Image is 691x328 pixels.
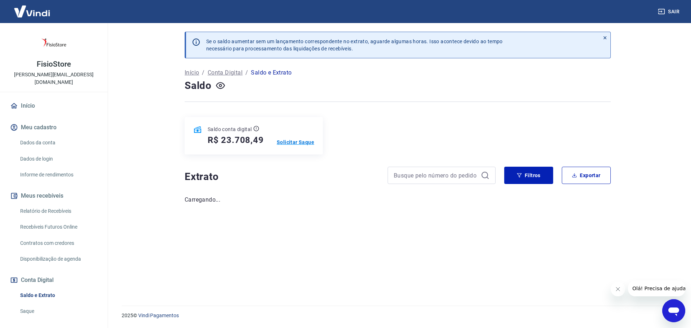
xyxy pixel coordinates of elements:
a: Dados da conta [17,135,99,150]
button: Filtros [504,167,553,184]
a: Informe de rendimentos [17,167,99,182]
img: f4093ee0-b948-48fc-8f5f-5be1a5a284df.jpeg [40,29,68,58]
p: [PERSON_NAME][EMAIL_ADDRESS][DOMAIN_NAME] [6,71,102,86]
button: Conta Digital [9,272,99,288]
h5: R$ 23.708,49 [208,134,264,146]
input: Busque pelo número do pedido [394,170,478,181]
a: Relatório de Recebíveis [17,204,99,219]
p: Se o saldo aumentar sem um lançamento correspondente no extrato, aguarde algumas horas. Isso acon... [206,38,503,52]
a: Recebíveis Futuros Online [17,220,99,234]
a: Conta Digital [208,68,243,77]
p: 2025 © [122,312,674,319]
button: Meus recebíveis [9,188,99,204]
a: Vindi Pagamentos [138,313,179,318]
iframe: Fechar mensagem [611,282,625,296]
a: Saque [17,304,99,319]
p: Carregando... [185,196,611,204]
a: Solicitar Saque [277,139,314,146]
iframe: Botão para abrir a janela de mensagens [662,299,685,322]
a: Início [185,68,199,77]
button: Sair [656,5,682,18]
p: / [202,68,204,77]
iframe: Mensagem da empresa [628,280,685,296]
h4: Extrato [185,170,379,184]
span: Olá! Precisa de ajuda? [4,5,60,11]
a: Saldo e Extrato [17,288,99,303]
button: Exportar [562,167,611,184]
button: Meu cadastro [9,120,99,135]
a: Contratos com credores [17,236,99,251]
p: Saldo e Extrato [251,68,292,77]
a: Dados de login [17,152,99,166]
p: FisioStore [37,60,71,68]
a: Início [9,98,99,114]
p: Saldo conta digital [208,126,252,133]
p: / [245,68,248,77]
h4: Saldo [185,78,212,93]
a: Disponibilização de agenda [17,252,99,266]
img: Vindi [9,0,55,22]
